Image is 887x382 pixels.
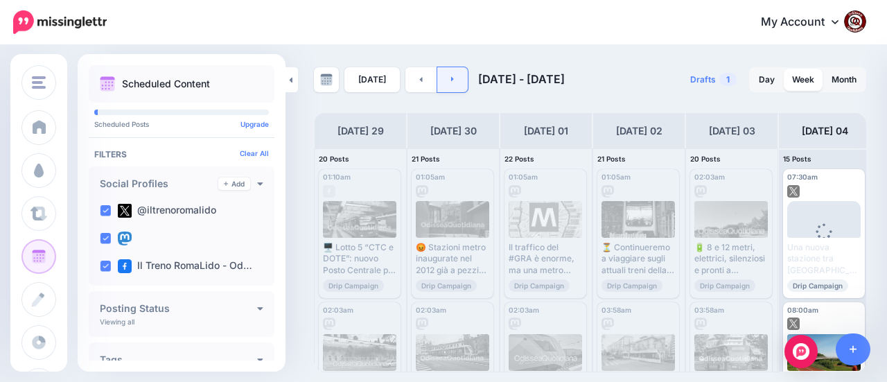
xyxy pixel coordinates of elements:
[416,279,477,292] span: Drip Campaign
[240,149,269,157] a: Clear All
[783,155,811,163] span: 15 Posts
[323,306,353,314] span: 02:03am
[787,306,818,314] span: 08:00am
[118,232,132,245] img: mastodon-square.png
[118,204,132,218] img: twitter-square.png
[601,185,614,198] img: mastodon-grey-square.png
[344,67,400,92] a: [DATE]
[682,67,745,92] a: Drafts1
[750,69,783,91] a: Day
[509,173,538,181] span: 01:05am
[601,242,675,276] div: ⏳ Continueremo a viaggiare sugli attuali treni della Metro C almeno fino al 2028. Le promesse sul...
[787,173,818,181] span: 07:30am
[118,204,216,218] label: @iltrenoromalido
[430,123,477,139] h4: [DATE] 30
[94,149,269,159] h4: Filters
[319,155,349,163] span: 20 Posts
[218,177,250,190] a: Add
[478,72,565,86] span: [DATE] - [DATE]
[323,279,384,292] span: Drip Campaign
[100,76,115,92] img: calendar.png
[509,318,521,330] img: mastodon-grey-square.png
[240,120,269,128] a: Upgrade
[100,179,218,189] h4: Social Profiles
[323,173,351,181] span: 01:10am
[709,123,755,139] h4: [DATE] 03
[13,10,107,34] img: Missinglettr
[416,318,428,330] img: mastodon-grey-square.png
[690,76,716,84] span: Drafts
[694,279,755,292] span: Drip Campaign
[694,306,724,314] span: 03:58am
[100,318,134,326] p: Viewing all
[616,123,662,139] h4: [DATE] 02
[94,121,269,128] p: Scheduled Posts
[787,318,800,330] img: twitter-square.png
[601,279,662,292] span: Drip Campaign
[823,69,865,91] a: Month
[747,6,866,40] a: My Account
[694,173,725,181] span: 02:03am
[787,185,800,198] img: twitter-square.png
[694,318,707,330] img: mastodon-grey-square.png
[118,259,252,273] label: Il Treno RomaLido - Od…
[509,306,539,314] span: 02:03am
[509,279,570,292] span: Drip Campaign
[601,173,631,181] span: 01:05am
[118,259,132,273] img: facebook-square.png
[323,185,335,198] img: facebook-grey-square.png
[122,79,210,89] p: Scheduled Content
[694,242,768,276] div: 🔋 8 e 12 metri, elettrici, silenziosi e pronti a percorrere anche le strade più difficili della p...
[504,155,534,163] span: 22 Posts
[32,76,46,89] img: menu.png
[337,123,384,139] h4: [DATE] 29
[601,318,614,330] img: mastodon-grey-square.png
[601,306,631,314] span: 03:58am
[323,242,396,276] div: 🖥️ Lotto 5 “CTC e DOTE”: nuovo Posto Centrale per telecomando e telecontrollo. Più sicurezza e mo...
[787,279,848,292] span: Drip Campaign
[524,123,568,139] h4: [DATE] 01
[805,223,843,259] div: Loading
[787,242,861,276] div: Una nuova stazione tra [GEOGRAPHIC_DATA] e [GEOGRAPHIC_DATA]: [GEOGRAPHIC_DATA] è realtà. Obietti...
[100,304,257,313] h4: Posting Status
[100,355,257,365] h4: Tags
[416,185,428,198] img: mastodon-grey-square.png
[320,73,333,86] img: calendar-grey-darker.png
[412,155,440,163] span: 21 Posts
[802,123,848,139] h4: [DATE] 04
[694,185,707,198] img: mastodon-grey-square.png
[509,242,582,276] div: Il traffico del #GRA è enorme, ma una metro sotto non lo risolverebbe: collegamenti indiretti e p...
[416,306,446,314] span: 02:03am
[323,318,335,330] img: mastodon-grey-square.png
[784,69,823,91] a: Week
[416,173,445,181] span: 01:05am
[597,155,626,163] span: 21 Posts
[416,242,489,276] div: 😡 Stazioni metro inaugurate nel 2012 già a pezzi nel 2025. Serve davvero un’altra manutenzione o ...
[690,155,721,163] span: 20 Posts
[509,185,521,198] img: mastodon-grey-square.png
[784,335,818,368] div: Open Intercom Messenger
[719,73,737,86] span: 1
